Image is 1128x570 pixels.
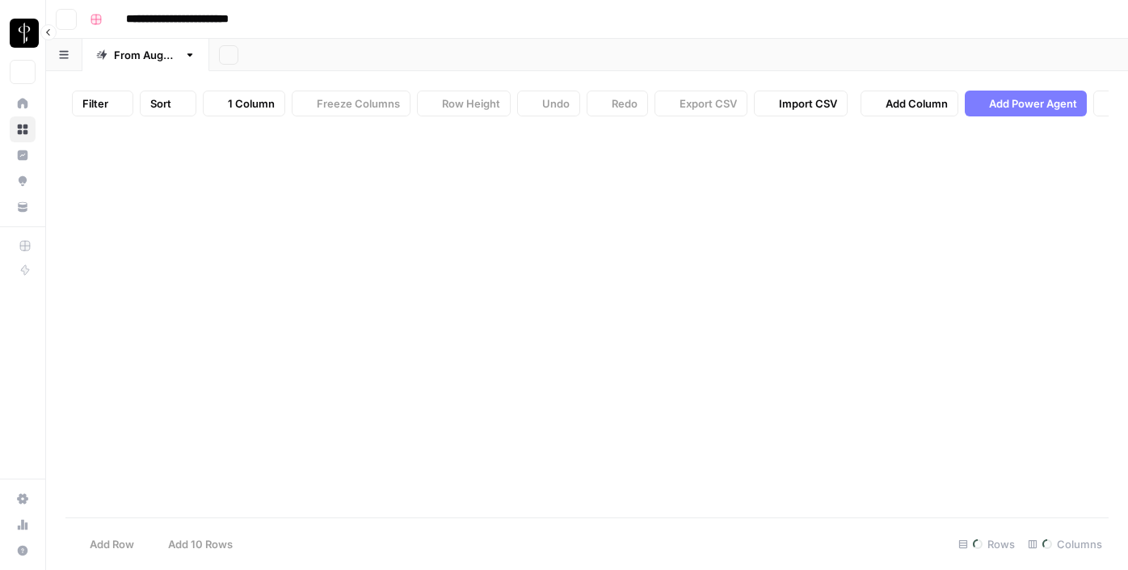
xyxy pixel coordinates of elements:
[82,95,108,112] span: Filter
[292,91,410,116] button: Freeze Columns
[779,95,837,112] span: Import CSV
[754,91,848,116] button: Import CSV
[228,95,275,112] span: 1 Column
[140,91,196,116] button: Sort
[886,95,948,112] span: Add Column
[10,168,36,194] a: Opportunities
[417,91,511,116] button: Row Height
[72,91,133,116] button: Filter
[10,13,36,53] button: Workspace: LP Production Workloads
[10,538,36,564] button: Help + Support
[10,512,36,538] a: Usage
[82,39,209,71] a: From [DATE]
[168,536,233,552] span: Add 10 Rows
[680,95,737,112] span: Export CSV
[1021,531,1109,557] div: Columns
[10,194,36,220] a: Your Data
[517,91,580,116] button: Undo
[114,47,178,63] div: From [DATE]
[952,531,1021,557] div: Rows
[654,91,747,116] button: Export CSV
[90,536,134,552] span: Add Row
[150,95,171,112] span: Sort
[203,91,285,116] button: 1 Column
[317,95,400,112] span: Freeze Columns
[65,531,144,557] button: Add Row
[10,116,36,142] a: Browse
[442,95,500,112] span: Row Height
[10,142,36,168] a: Insights
[144,531,242,557] button: Add 10 Rows
[989,95,1077,112] span: Add Power Agent
[861,91,958,116] button: Add Column
[542,95,570,112] span: Undo
[587,91,648,116] button: Redo
[612,95,638,112] span: Redo
[965,91,1087,116] button: Add Power Agent
[10,91,36,116] a: Home
[10,486,36,512] a: Settings
[10,19,39,48] img: LP Production Workloads Logo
